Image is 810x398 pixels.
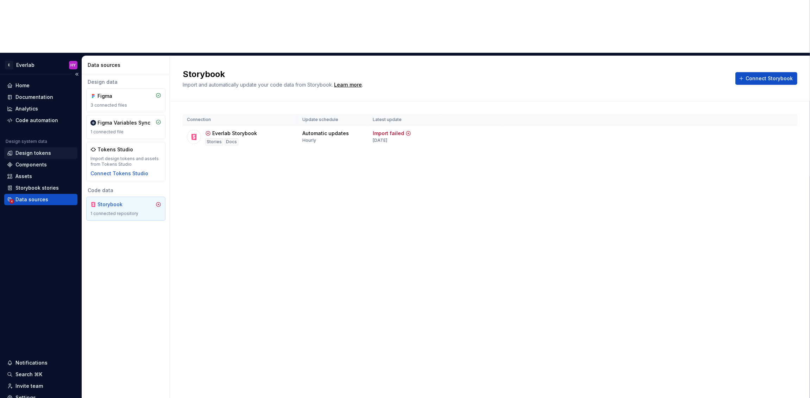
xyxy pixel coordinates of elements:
a: Analytics [4,103,77,114]
div: Storybook [98,201,131,208]
div: Design tokens [15,150,51,157]
div: HY [71,62,76,68]
div: Components [15,161,47,168]
div: Figma [98,93,131,100]
div: 1 connected file [90,129,161,135]
div: Data sources [88,62,167,69]
a: Code automation [4,115,77,126]
th: Connection [183,114,298,126]
div: Design data [86,78,165,86]
button: Collapse sidebar [72,69,82,79]
h2: Storybook [183,69,727,80]
button: Search ⌘K [4,369,77,380]
div: Data sources [15,196,48,203]
a: Figma Variables Sync1 connected file [86,115,165,139]
div: E [5,61,13,69]
div: Figma Variables Sync [98,119,150,126]
div: Invite team [15,383,43,390]
div: Everlab Storybook [212,130,257,137]
div: Storybook stories [15,184,59,191]
div: Import failed [373,130,404,137]
span: Import and automatically update your code data from Storybook. [183,82,333,88]
a: Data sources [4,194,77,205]
div: Design system data [6,139,47,144]
a: Invite team [4,380,77,392]
div: 1 connected repository [90,211,161,216]
a: Components [4,159,77,170]
div: Analytics [15,105,38,112]
span: . [333,82,363,88]
div: Code automation [15,117,58,124]
div: 3 connected files [90,102,161,108]
div: Notifications [15,359,48,366]
a: Storybook1 connected repository [86,197,165,221]
span: Connect Storybook [746,75,793,82]
div: Tokens Studio [98,146,133,153]
div: Stories [205,138,223,145]
th: Latest update [369,114,442,126]
div: Docs [225,138,238,145]
div: Documentation [15,94,53,101]
div: [DATE] [373,138,387,143]
div: Hourly [302,138,316,143]
button: EEverlabHY [1,57,80,72]
a: Assets [4,171,77,182]
a: Storybook stories [4,182,77,194]
th: Update schedule [298,114,369,126]
button: Notifications [4,357,77,368]
div: Assets [15,173,32,180]
a: Figma3 connected files [86,88,165,112]
a: Tokens StudioImport design tokens and assets from Tokens StudioConnect Tokens Studio [86,142,165,181]
div: Import design tokens and assets from Tokens Studio [90,156,161,167]
div: Home [15,82,30,89]
div: Search ⌘K [15,371,42,378]
button: Connect Tokens Studio [90,170,148,177]
a: Design tokens [4,147,77,159]
a: Home [4,80,77,91]
div: Everlab [16,62,34,69]
div: Code data [86,187,165,194]
div: Automatic updates [302,130,349,137]
button: Connect Storybook [735,72,797,85]
a: Learn more [334,81,362,88]
a: Documentation [4,91,77,103]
